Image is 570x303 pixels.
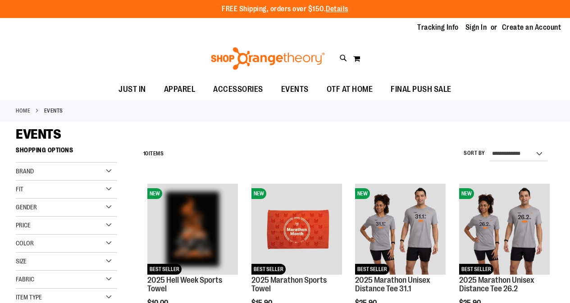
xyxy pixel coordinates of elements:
a: 2025 Marathon Unisex Distance Tee 26.2 [459,276,534,294]
a: Home [16,107,30,115]
img: OTF 2025 Hell Week Event Retail [147,184,238,274]
a: ACCESSORIES [204,79,272,100]
span: EVENTS [281,79,309,99]
span: Brand [16,167,34,175]
span: JUST IN [119,79,146,99]
span: FINAL PUSH SALE [391,79,451,99]
a: EVENTS [272,79,318,99]
span: NEW [147,188,162,199]
span: NEW [459,188,474,199]
span: Fit [16,185,23,193]
span: ACCESSORIES [213,79,263,99]
a: JUST IN [109,79,155,100]
span: Fabric [16,276,34,283]
span: NEW [251,188,266,199]
img: 2025 Marathon Sports Towel [251,184,342,274]
span: Gender [16,204,37,211]
a: 2025 Marathon Unisex Distance Tee 31.1NEWBEST SELLER [355,184,446,276]
span: BEST SELLER [147,264,182,275]
span: 10 [143,150,149,157]
strong: Shopping Options [16,142,117,163]
span: Item Type [16,294,42,301]
span: BEST SELLER [251,264,286,275]
a: Sign In [465,23,487,32]
span: Color [16,240,34,247]
span: Size [16,258,27,265]
a: Details [326,5,348,13]
a: FINAL PUSH SALE [382,79,461,100]
h2: Items [143,147,164,161]
a: OTF AT HOME [318,79,382,100]
img: 2025 Marathon Unisex Distance Tee 26.2 [459,184,550,274]
span: BEST SELLER [355,264,389,275]
span: Price [16,222,31,229]
a: 2025 Marathon Sports Towel [251,276,327,294]
a: 2025 Hell Week Sports Towel [147,276,222,294]
a: OTF 2025 Hell Week Event RetailNEWBEST SELLER [147,184,238,276]
a: Create an Account [502,23,561,32]
label: Sort By [464,149,485,157]
span: APPAREL [164,79,196,99]
strong: EVENTS [44,107,63,115]
img: 2025 Marathon Unisex Distance Tee 31.1 [355,184,446,274]
a: Tracking Info [417,23,459,32]
span: EVENTS [16,127,61,142]
span: OTF AT HOME [327,79,373,99]
span: BEST SELLER [459,264,493,275]
a: APPAREL [155,79,205,100]
p: FREE Shipping, orders over $150. [222,4,348,14]
a: 2025 Marathon Sports TowelNEWBEST SELLER [251,184,342,276]
span: NEW [355,188,370,199]
img: Shop Orangetheory [210,47,326,70]
a: 2025 Marathon Unisex Distance Tee 31.1 [355,276,430,294]
a: 2025 Marathon Unisex Distance Tee 26.2NEWBEST SELLER [459,184,550,276]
